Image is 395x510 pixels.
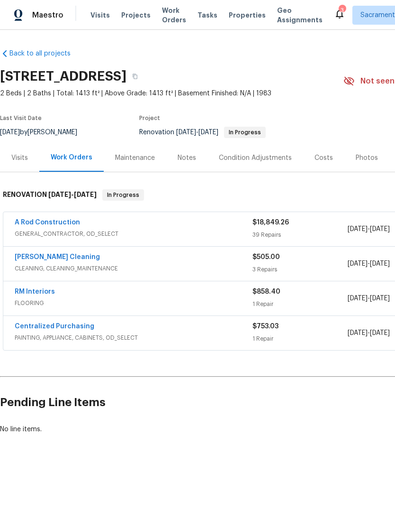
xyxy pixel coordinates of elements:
span: Properties [229,10,266,20]
div: 1 Repair [252,334,348,343]
span: Project [139,115,160,121]
div: Notes [178,153,196,163]
span: Work Orders [162,6,186,25]
span: Tasks [197,12,217,19]
div: Condition Adjustments [219,153,292,163]
button: Copy Address [126,68,144,85]
div: 1 Repair [252,299,348,309]
div: Work Orders [51,153,92,162]
span: Visits [90,10,110,20]
a: Centralized Purchasing [15,323,94,330]
span: $505.00 [252,254,280,260]
span: [DATE] [348,295,368,302]
span: - [348,294,390,303]
span: FLOORING [15,298,252,308]
div: 3 Repairs [252,265,348,274]
div: Visits [11,153,28,163]
h6: RENOVATION [3,189,97,201]
span: [DATE] [370,260,390,267]
span: - [348,224,390,234]
a: A Rod Construction [15,219,80,226]
div: Maintenance [115,153,155,163]
span: [DATE] [348,330,368,336]
span: PAINTING, APPLIANCE, CABINETS, OD_SELECT [15,333,252,343]
div: 39 Repairs [252,230,348,240]
span: [DATE] [176,129,196,136]
span: CLEANING, CLEANING_MAINTENANCE [15,264,252,273]
div: Photos [356,153,378,163]
span: [DATE] [370,295,390,302]
span: $753.03 [252,323,278,330]
span: [DATE] [348,260,368,267]
span: In Progress [103,190,143,200]
span: $18,849.26 [252,219,289,226]
span: Maestro [32,10,63,20]
a: RM Interiors [15,288,55,295]
span: Projects [121,10,151,20]
div: 3 [339,6,345,15]
div: Costs [314,153,333,163]
span: - [48,191,97,198]
span: [DATE] [198,129,218,136]
span: Geo Assignments [277,6,323,25]
span: GENERAL_CONTRACTOR, OD_SELECT [15,229,252,239]
span: [DATE] [370,330,390,336]
span: $858.40 [252,288,280,295]
span: [DATE] [74,191,97,198]
span: [DATE] [348,226,368,232]
span: [DATE] [48,191,71,198]
span: - [348,259,390,269]
span: In Progress [225,130,265,135]
span: Renovation [139,129,266,136]
span: [DATE] [370,226,390,232]
span: - [348,328,390,338]
span: - [176,129,218,136]
a: [PERSON_NAME] Cleaning [15,254,100,260]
